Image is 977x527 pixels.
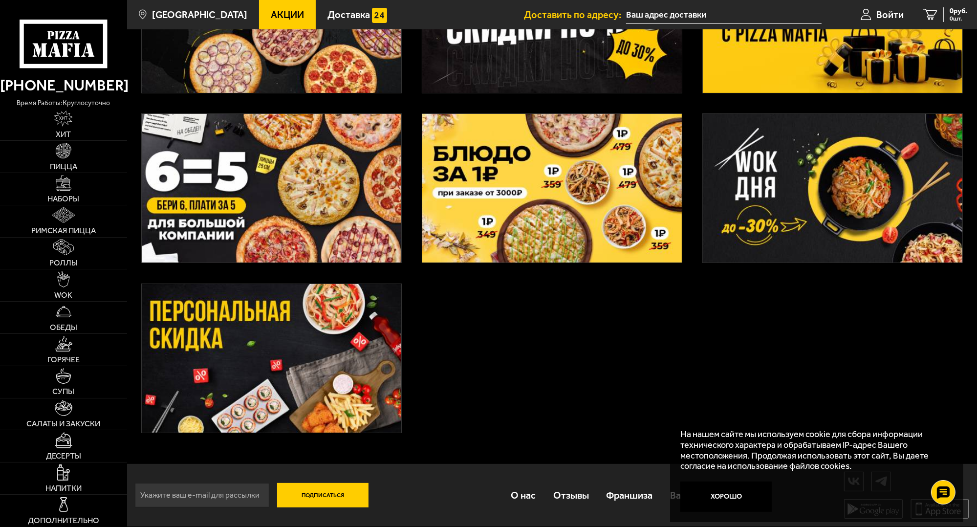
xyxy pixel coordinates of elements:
a: Франшиза [598,479,662,512]
span: Дополнительно [28,517,99,525]
span: Римская пицца [31,227,96,235]
span: WOK [54,291,72,299]
span: Доставка [327,10,370,20]
span: Пицца [50,163,77,171]
span: Салаты и закуски [26,420,100,428]
span: 0 шт. [950,16,967,22]
button: Подписаться [277,483,369,507]
span: Хит [56,131,71,138]
span: [GEOGRAPHIC_DATA] [152,10,247,20]
span: 0 руб. [950,7,967,15]
a: Отзывы [544,479,598,512]
a: Вакансии [662,479,721,512]
input: Укажите ваш e-mail для рассылки [135,483,269,507]
span: Обеды [50,324,77,331]
span: Роллы [49,259,78,267]
span: Супы [52,388,74,395]
p: На нашем сайте мы используем cookie для сбора информации технического характера и обрабатываем IP... [680,429,947,471]
span: Напитки [45,484,82,492]
a: О нас [502,479,544,512]
span: Доставить по адресу: [524,10,626,20]
span: Войти [876,10,904,20]
input: Ваш адрес доставки [626,6,822,24]
span: Наборы [47,195,79,203]
span: Акции [271,10,304,20]
span: Горячее [47,356,80,364]
span: Десерты [46,452,81,460]
img: 15daf4d41897b9f0e9f617042186c801.svg [372,8,387,23]
button: Хорошо [680,482,772,512]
